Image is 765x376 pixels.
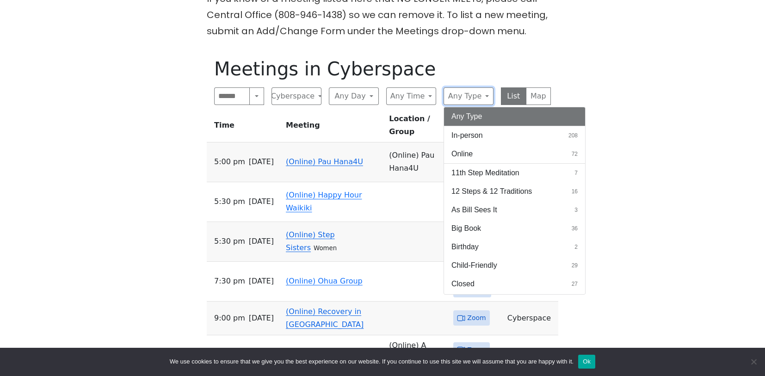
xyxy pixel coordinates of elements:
button: Any Time [386,87,436,105]
button: As Bill Sees It3 results [444,201,585,219]
input: Search [214,87,250,105]
span: [DATE] [249,275,274,288]
span: Online [451,148,473,160]
span: 72 results [572,150,578,158]
span: Zoom [467,312,486,324]
span: 5:30 PM [214,195,245,208]
span: [DATE] [249,155,274,168]
button: In-person208 results [444,126,585,145]
th: Location / Group [385,112,450,142]
span: Birthday [451,241,479,253]
span: 7:30 PM [214,275,245,288]
button: Big Book36 results [444,219,585,238]
button: Birthday2 results [444,238,585,256]
button: Search [249,87,264,105]
span: Big Book [451,223,481,234]
span: 5:30 PM [214,235,245,248]
span: [DATE] [249,312,274,325]
button: Cyberspace [271,87,321,105]
button: Any Type [444,107,585,126]
small: Women [314,245,337,252]
span: 7 results [574,169,578,177]
a: (Online) Recovery in [GEOGRAPHIC_DATA] [286,307,364,329]
span: Zoom [467,344,486,356]
a: (Online) Ohua Group [286,277,363,285]
span: We use cookies to ensure that we give you the best experience on our website. If you continue to ... [170,357,574,366]
button: 11th Step Meditation7 results [444,164,585,182]
span: 11th Step Meditation [451,167,519,179]
span: [DATE] [249,235,274,248]
span: 3 results [574,206,578,214]
span: No [749,357,758,366]
span: In-person [451,130,483,141]
span: [DATE] [249,195,274,208]
button: 12 Steps & 12 Traditions16 results [444,182,585,201]
span: 208 results [568,131,578,140]
span: 2 results [574,243,578,251]
button: Online72 results [444,145,585,163]
td: Cyberspace [504,302,558,335]
button: Map [526,87,551,105]
button: Child-Friendly29 results [444,256,585,275]
button: List [501,87,526,105]
div: Any Type [444,107,586,295]
button: Ok [578,355,595,369]
button: Any Type [444,87,494,105]
a: (Online) Step Sisters [286,230,335,252]
span: 29 results [572,261,578,270]
button: Any Day [329,87,379,105]
span: 12 Steps & 12 Traditions [451,186,532,197]
span: As Bill Sees It [451,204,497,216]
span: 5:00 PM [214,155,245,168]
a: (Online) Pau Hana4U [286,157,363,166]
button: Closed27 results [444,275,585,293]
span: Child-Friendly [451,260,497,271]
button: 44 results [444,293,585,312]
span: 27 results [572,280,578,288]
span: Closed [451,278,475,290]
th: Meeting [282,112,385,142]
a: (Online) Happy Hour Waikiki [286,191,362,212]
th: Time [207,112,282,142]
span: 9:00 PM [214,312,245,325]
span: 16 results [572,187,578,196]
h1: Meetings in Cyberspace [214,58,551,80]
td: (Online) Pau Hana4U [385,142,450,182]
span: 36 results [572,224,578,233]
